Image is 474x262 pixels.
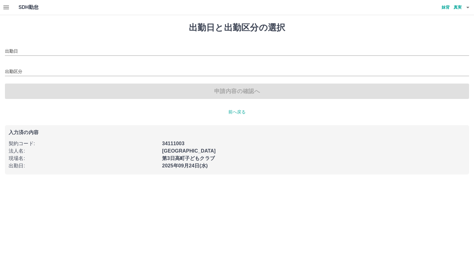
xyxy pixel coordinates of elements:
[9,155,158,162] p: 現場名 :
[9,140,158,147] p: 契約コード :
[162,148,216,154] b: [GEOGRAPHIC_DATA]
[162,163,208,168] b: 2025年09月24日(水)
[9,130,465,135] p: 入力済の内容
[5,109,469,115] p: 前へ戻る
[5,23,469,33] h1: 出勤日と出勤区分の選択
[162,156,215,161] b: 第3日高町子どもクラブ
[9,162,158,170] p: 出勤日 :
[162,141,184,146] b: 34111003
[9,147,158,155] p: 法人名 :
